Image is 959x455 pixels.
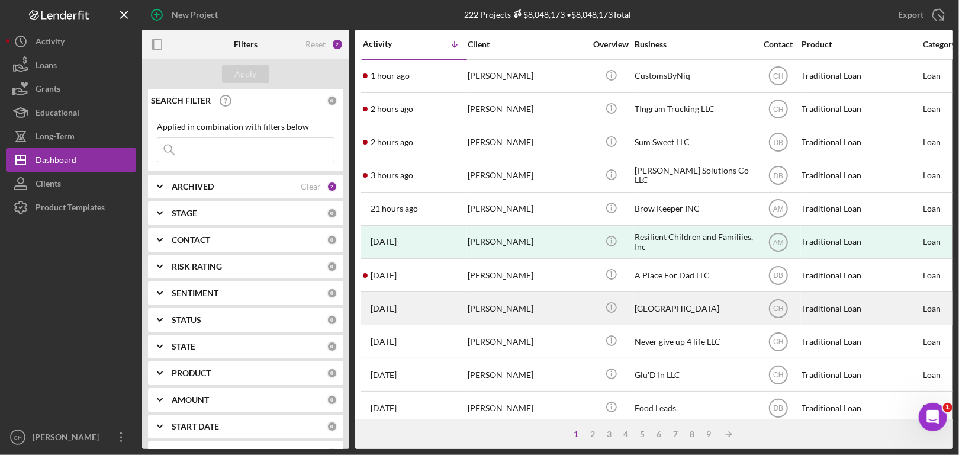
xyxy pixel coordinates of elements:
[6,101,136,124] button: Educational
[468,359,586,390] div: [PERSON_NAME]
[371,271,397,280] time: 2025-09-02 17:06
[468,127,586,158] div: [PERSON_NAME]
[172,422,219,431] b: START DATE
[371,204,418,213] time: 2025-09-03 19:42
[468,193,586,225] div: [PERSON_NAME]
[36,172,61,198] div: Clients
[6,124,136,148] button: Long-Term
[371,71,410,81] time: 2025-09-04 16:00
[327,315,337,325] div: 0
[802,359,920,390] div: Traditional Loan
[468,392,586,424] div: [PERSON_NAME]
[773,338,783,346] text: CH
[371,304,397,313] time: 2025-09-02 15:45
[151,96,211,105] b: SEARCH FILTER
[635,359,753,390] div: Glu'D In LLC
[773,205,784,213] text: AM
[6,196,136,219] button: Product Templates
[172,395,209,405] b: AMOUNT
[36,30,65,56] div: Activity
[802,127,920,158] div: Traditional Loan
[584,430,601,439] div: 2
[332,39,343,50] div: 2
[700,430,717,439] div: 9
[6,148,136,172] button: Dashboard
[568,430,584,439] div: 1
[172,182,214,191] b: ARCHIVED
[305,40,326,49] div: Reset
[635,127,753,158] div: Sum Sweet LLC
[773,405,783,413] text: DB
[802,293,920,324] div: Traditional Loan
[14,434,22,441] text: CH
[172,369,211,378] b: PRODUCT
[172,342,195,351] b: STATE
[6,77,136,101] a: Grants
[222,65,269,83] button: Apply
[635,226,753,258] div: Resilient Children and Familiies, Inc
[635,259,753,291] div: A Place For Dad LLC
[802,392,920,424] div: Traditional Loan
[327,235,337,245] div: 0
[635,40,753,49] div: Business
[943,403,952,412] span: 1
[371,370,397,380] time: 2025-08-26 21:51
[802,60,920,92] div: Traditional Loan
[371,171,413,180] time: 2025-09-04 14:13
[601,430,617,439] div: 3
[235,65,257,83] div: Apply
[635,392,753,424] div: Food Leads
[371,237,397,246] time: 2025-09-02 20:43
[172,262,222,271] b: RISK RATING
[172,209,197,218] b: STAGE
[898,3,923,27] div: Export
[327,288,337,299] div: 0
[363,39,415,49] div: Activity
[327,341,337,352] div: 0
[635,94,753,125] div: TIngram Trucking LLC
[371,104,413,114] time: 2025-09-04 15:04
[468,40,586,49] div: Client
[142,3,230,27] button: New Project
[802,94,920,125] div: Traditional Loan
[6,30,136,53] button: Activity
[919,403,947,431] iframe: Intercom live chat
[6,53,136,77] button: Loans
[802,193,920,225] div: Traditional Loan
[773,271,783,280] text: DB
[589,40,633,49] div: Overview
[651,430,667,439] div: 6
[157,122,334,132] div: Applied in combination with filters below
[172,235,210,245] b: CONTACT
[802,160,920,191] div: Traditional Loan
[468,94,586,125] div: [PERSON_NAME]
[773,105,783,114] text: CH
[635,193,753,225] div: Brow Keeper INC
[36,53,57,80] div: Loans
[371,403,397,413] time: 2025-08-26 16:43
[468,60,586,92] div: [PERSON_NAME]
[36,77,60,104] div: Grants
[468,160,586,191] div: [PERSON_NAME]
[371,137,413,147] time: 2025-09-04 14:40
[464,9,631,20] div: 222 Projects • $8,048,173 Total
[6,425,136,449] button: CH[PERSON_NAME]
[802,226,920,258] div: Traditional Loan
[756,40,800,49] div: Contact
[234,40,258,49] b: Filters
[773,172,783,180] text: DB
[30,425,107,452] div: [PERSON_NAME]
[301,182,321,191] div: Clear
[327,368,337,379] div: 0
[468,226,586,258] div: [PERSON_NAME]
[635,60,753,92] div: CustomsByNiq
[802,326,920,357] div: Traditional Loan
[635,160,753,191] div: [PERSON_NAME] Solutions Co LLC
[36,196,105,222] div: Product Templates
[36,101,79,127] div: Educational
